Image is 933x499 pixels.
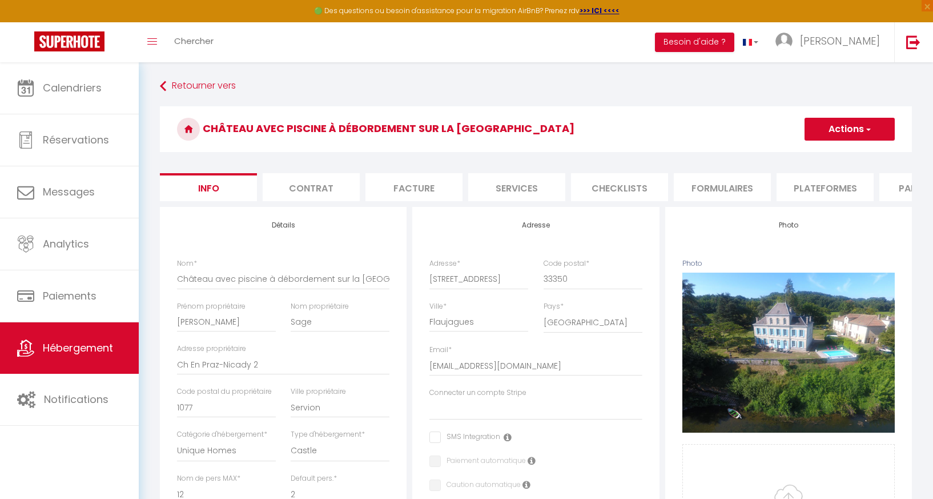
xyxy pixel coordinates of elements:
li: Formulaires [674,173,771,201]
li: Facture [365,173,463,201]
span: Notifications [44,392,108,406]
h4: Adresse [429,221,642,229]
label: Ville [429,301,447,312]
label: Default pers. [291,473,337,484]
a: ... [PERSON_NAME] [767,22,894,62]
span: Calendriers [43,81,102,95]
a: >>> ICI <<<< [580,6,620,15]
label: Photo [682,258,702,269]
li: Plateformes [777,173,874,201]
span: Réservations [43,133,109,147]
li: Contrat [263,173,360,201]
label: Adresse propriétaire [177,344,246,354]
span: Chercher [174,35,214,47]
span: [PERSON_NAME] [800,34,880,48]
img: Super Booking [34,31,104,51]
label: Code postal du propriétaire [177,386,272,397]
li: Checklists [571,173,668,201]
button: Actions [805,118,895,141]
li: Services [468,173,565,201]
li: Info [160,173,257,201]
label: Connecter un compte Stripe [429,388,526,398]
label: Ville propriétaire [291,386,346,397]
h4: Détails [177,221,389,229]
h3: Château avec piscine à débordement sur la [GEOGRAPHIC_DATA] [160,106,912,152]
a: Chercher [166,22,222,62]
span: Messages [43,185,95,199]
label: Type d'hébergement [291,429,365,440]
label: Nom de pers MAX [177,473,240,484]
img: logout [906,35,920,49]
label: Adresse [429,258,460,269]
label: Nom [177,258,197,269]
label: Pays [544,301,564,312]
span: Hébergement [43,341,113,355]
h4: Photo [682,221,895,229]
label: Nom propriétaire [291,301,349,312]
label: Prénom propriétaire [177,301,246,312]
span: Analytics [43,237,89,251]
button: Besoin d'aide ? [655,33,734,52]
label: Catégorie d'hébergement [177,429,267,440]
label: Caution automatique [441,480,521,492]
a: Retourner vers [160,76,912,97]
span: Paiements [43,289,96,303]
label: Code postal [544,258,589,269]
img: ... [775,33,793,50]
label: Email [429,345,452,356]
label: Paiement automatique [441,456,526,468]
